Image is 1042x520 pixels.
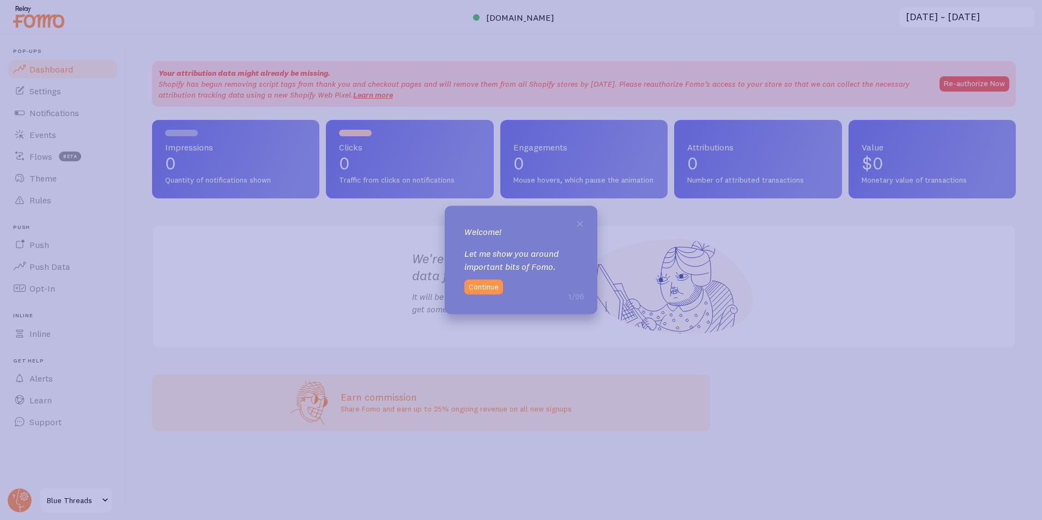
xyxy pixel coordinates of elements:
button: Close Tour [576,219,584,228]
span: × [576,215,584,231]
button: Continue [464,279,503,294]
span: 1/26 [568,290,584,301]
div: Let me show you around important bits of Fomo. [464,226,578,273]
p: Welcome! [464,226,578,238]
